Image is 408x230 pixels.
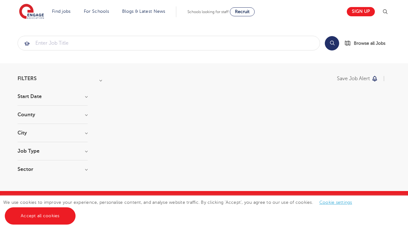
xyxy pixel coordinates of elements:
span: Recruit [235,9,250,14]
a: For Schools [84,9,109,14]
h3: Sector [18,167,88,172]
span: Browse all Jobs [354,40,385,47]
img: Engage Education [19,4,44,20]
a: Accept all cookies [5,207,76,225]
span: We use cookies to improve your experience, personalise content, and analyse website traffic. By c... [3,200,359,218]
button: Search [325,36,339,50]
a: Sign up [347,7,375,16]
span: Filters [18,76,37,81]
span: Schools looking for staff [187,10,229,14]
p: Save job alert [337,76,370,81]
h3: County [18,112,88,117]
a: Cookie settings [319,200,352,205]
a: Blogs & Latest News [122,9,165,14]
a: Recruit [230,7,255,16]
h3: City [18,130,88,135]
h3: Start Date [18,94,88,99]
button: Save job alert [337,76,378,81]
h3: Job Type [18,149,88,154]
a: Find jobs [52,9,71,14]
a: Browse all Jobs [344,40,390,47]
input: Submit [18,36,320,50]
